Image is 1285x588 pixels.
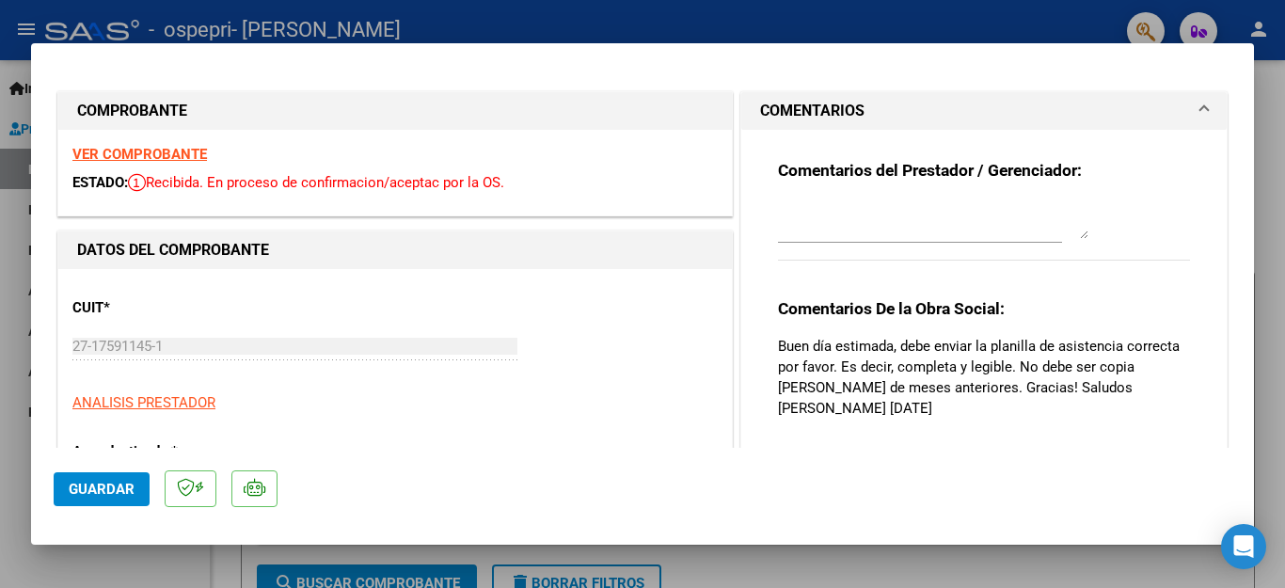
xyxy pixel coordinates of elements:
[1221,524,1266,569] div: Open Intercom Messenger
[77,102,187,119] strong: COMPROBANTE
[54,472,150,506] button: Guardar
[778,336,1190,419] p: Buen día estimada, debe enviar la planilla de asistencia correcta por favor. Es decir, completa y...
[72,174,128,191] span: ESTADO:
[741,92,1227,130] mat-expansion-panel-header: COMENTARIOS
[778,161,1082,180] strong: Comentarios del Prestador / Gerenciador:
[72,441,266,463] p: Area destinado *
[778,299,1005,318] strong: Comentarios De la Obra Social:
[72,146,207,163] a: VER COMPROBANTE
[741,130,1227,504] div: COMENTARIOS
[77,241,269,259] strong: DATOS DEL COMPROBANTE
[72,394,215,411] span: ANALISIS PRESTADOR
[72,297,266,319] p: CUIT
[128,174,504,191] span: Recibida. En proceso de confirmacion/aceptac por la OS.
[69,481,135,498] span: Guardar
[760,100,865,122] h1: COMENTARIOS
